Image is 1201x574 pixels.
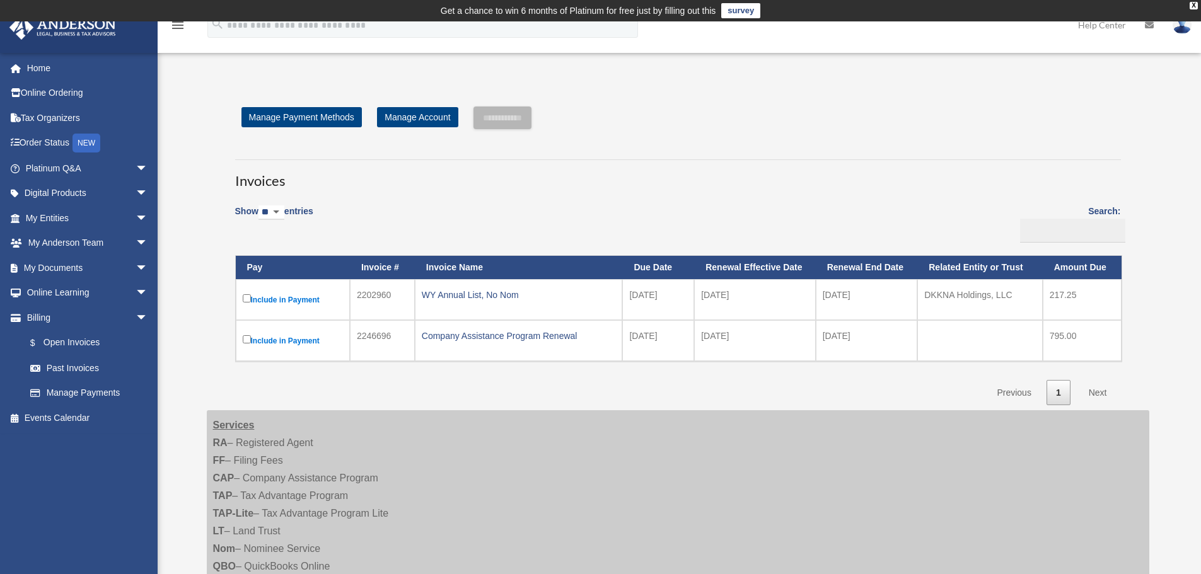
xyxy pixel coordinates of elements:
[136,231,161,256] span: arrow_drop_down
[9,405,167,430] a: Events Calendar
[1043,256,1122,279] th: Amount Due: activate to sort column ascending
[9,130,167,156] a: Order StatusNEW
[18,381,161,406] a: Manage Payments
[136,305,161,331] span: arrow_drop_down
[350,320,415,361] td: 2246696
[9,255,167,280] a: My Documentsarrow_drop_down
[213,543,236,554] strong: Nom
[694,320,815,361] td: [DATE]
[243,292,343,307] label: Include in Payment
[136,205,161,231] span: arrow_drop_down
[1173,16,1192,34] img: User Pic
[73,134,100,152] div: NEW
[37,335,44,351] span: $
[9,181,167,206] a: Digital Productsarrow_drop_down
[18,330,154,356] a: $Open Invoices
[622,279,694,320] td: [DATE]
[1043,320,1122,361] td: 795.00
[9,280,167,306] a: Online Learningarrow_drop_down
[1043,279,1122,320] td: 217.25
[241,107,362,127] a: Manage Payment Methods
[213,473,235,483] strong: CAP
[816,320,918,361] td: [DATE]
[694,256,815,279] th: Renewal Effective Date: activate to sort column ascending
[213,561,236,571] strong: QBO
[350,279,415,320] td: 2202960
[213,508,254,519] strong: TAP-Lite
[6,15,120,40] img: Anderson Advisors Platinum Portal
[1190,2,1198,9] div: close
[213,455,226,466] strong: FF
[422,286,616,304] div: WY Annual List, No Nom
[917,279,1042,320] td: DKKNA Holdings, LLC
[213,420,255,430] strong: Services
[235,159,1121,191] h3: Invoices
[441,3,716,18] div: Get a chance to win 6 months of Platinum for free just by filling out this
[136,156,161,181] span: arrow_drop_down
[236,256,350,279] th: Pay: activate to sort column descending
[213,525,224,536] strong: LT
[136,280,161,306] span: arrow_drop_down
[9,55,167,81] a: Home
[243,335,251,343] input: Include in Payment
[694,279,815,320] td: [DATE]
[917,256,1042,279] th: Related Entity or Trust: activate to sort column ascending
[235,204,313,232] label: Show entries
[622,320,694,361] td: [DATE]
[211,17,224,31] i: search
[422,327,616,345] div: Company Assistance Program Renewal
[1020,219,1125,243] input: Search:
[9,305,161,330] a: Billingarrow_drop_down
[136,255,161,281] span: arrow_drop_down
[350,256,415,279] th: Invoice #: activate to sort column ascending
[9,231,167,256] a: My Anderson Teamarrow_drop_down
[9,81,167,106] a: Online Ordering
[1079,380,1117,406] a: Next
[622,256,694,279] th: Due Date: activate to sort column ascending
[9,105,167,130] a: Tax Organizers
[258,205,284,220] select: Showentries
[377,107,458,127] a: Manage Account
[170,18,185,33] i: menu
[415,256,623,279] th: Invoice Name: activate to sort column ascending
[243,294,251,302] input: Include in Payment
[816,279,918,320] td: [DATE]
[9,205,167,231] a: My Entitiesarrow_drop_down
[243,333,343,348] label: Include in Payment
[1016,204,1121,243] label: Search:
[816,256,918,279] th: Renewal End Date: activate to sort column ascending
[213,437,228,448] strong: RA
[9,156,167,181] a: Platinum Q&Aarrow_drop_down
[987,380,1040,406] a: Previous
[136,181,161,207] span: arrow_drop_down
[170,22,185,33] a: menu
[213,490,233,501] strong: TAP
[18,355,161,381] a: Past Invoices
[1047,380,1070,406] a: 1
[721,3,760,18] a: survey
